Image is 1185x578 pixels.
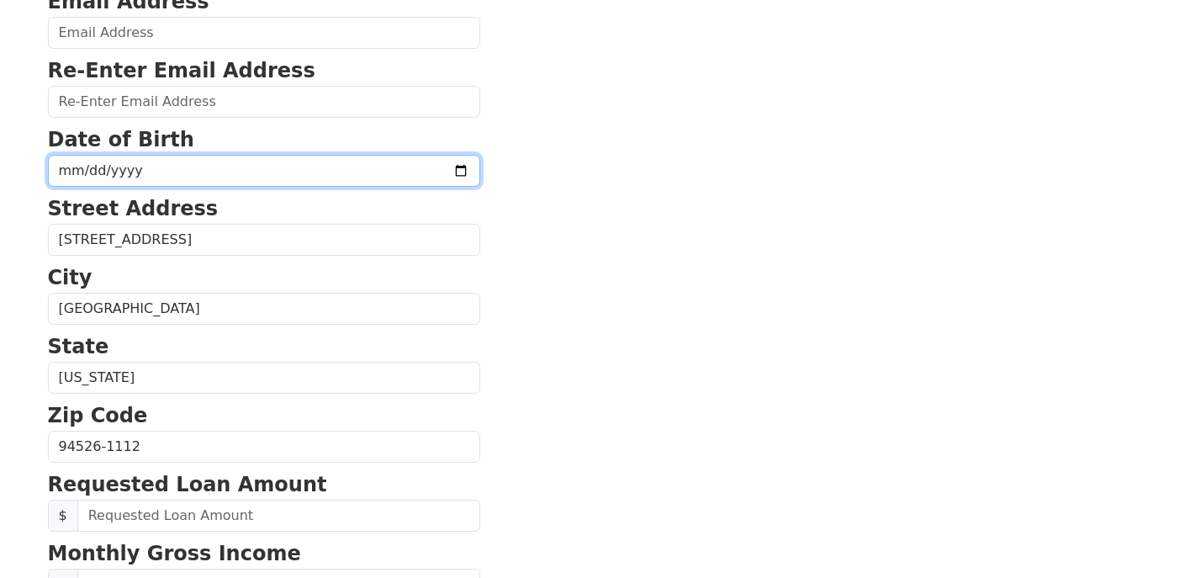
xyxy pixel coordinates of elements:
[48,500,78,532] span: $
[48,335,109,358] strong: State
[48,473,327,496] strong: Requested Loan Amount
[48,86,480,118] input: Re-Enter Email Address
[48,128,194,151] strong: Date of Birth
[48,538,480,569] p: Monthly Gross Income
[48,197,219,220] strong: Street Address
[48,431,480,463] input: Zip Code
[48,17,480,49] input: Email Address
[48,266,93,289] strong: City
[48,293,480,325] input: City
[77,500,480,532] input: Requested Loan Amount
[48,404,148,427] strong: Zip Code
[48,224,480,256] input: Street Address
[48,59,315,82] strong: Re-Enter Email Address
